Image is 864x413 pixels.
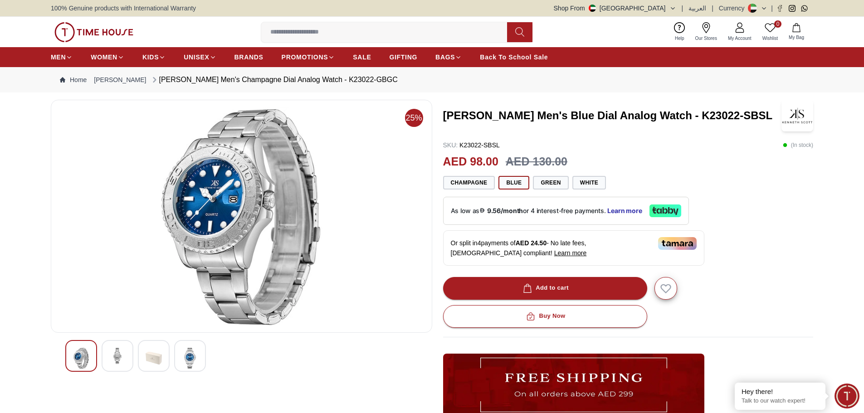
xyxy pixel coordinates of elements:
span: 25% [405,109,423,127]
button: العربية [688,4,706,13]
button: My Bag [783,21,810,43]
img: Kenneth Scott Men's Champagne Dial Analog Watch - K23022-GBGC [109,348,126,364]
a: WOMEN [91,49,124,65]
div: Currency [719,4,748,13]
img: Kenneth Scott Men's Champagne Dial Analog Watch - K23022-GBGC [59,107,425,325]
div: Add to cart [521,283,569,293]
span: PROMOTIONS [282,53,328,62]
img: Tamara [658,237,697,250]
button: White [572,176,606,189]
a: Our Stores [690,20,722,44]
a: Help [669,20,690,44]
div: [PERSON_NAME] Men's Champagne Dial Analog Watch - K23022-GBGC [150,74,398,85]
span: | [771,4,773,13]
span: AED 24.50 [516,239,547,247]
h3: AED 130.00 [506,153,567,170]
a: KIDS [142,49,166,65]
a: PROMOTIONS [282,49,335,65]
div: Hey there! [742,387,819,396]
img: Kenneth Scott Men's Blue Dial Analog Watch - K23022-SBSL [781,100,813,131]
a: Back To School Sale [480,49,548,65]
span: My Account [724,35,755,42]
span: Back To School Sale [480,53,548,62]
div: Buy Now [524,311,565,321]
span: SKU : [443,141,458,149]
img: ... [54,22,133,42]
button: Blue [498,176,529,189]
a: UNISEX [184,49,216,65]
span: My Bag [785,34,808,41]
span: 0 [774,20,781,28]
span: MEN [51,53,66,62]
a: Home [60,75,87,84]
h2: AED 98.00 [443,153,498,170]
span: Help [671,35,688,42]
span: | [712,4,713,13]
a: 0Wishlist [757,20,783,44]
a: [PERSON_NAME] [94,75,146,84]
img: United Arab Emirates [589,5,596,12]
p: Talk to our watch expert! [742,397,819,405]
a: Whatsapp [801,5,808,12]
img: Kenneth Scott Men's Champagne Dial Analog Watch - K23022-GBGC [73,348,89,369]
a: BRANDS [234,49,264,65]
button: Green [533,176,568,189]
img: Kenneth Scott Men's Champagne Dial Analog Watch - K23022-GBGC [182,348,198,369]
img: Kenneth Scott Men's Champagne Dial Analog Watch - K23022-GBGC [146,348,162,369]
span: Wishlist [759,35,781,42]
span: | [682,4,683,13]
a: Facebook [776,5,783,12]
span: 100% Genuine products with International Warranty [51,4,196,13]
p: ( In stock ) [783,141,813,150]
span: GIFTING [389,53,417,62]
button: Champagne [443,176,495,189]
a: SALE [353,49,371,65]
h3: [PERSON_NAME] Men's Blue Dial Analog Watch - K23022-SBSL [443,108,782,123]
span: BRANDS [234,53,264,62]
a: BAGS [435,49,462,65]
div: Chat Widget [835,384,859,408]
span: KIDS [142,53,159,62]
nav: Breadcrumb [51,67,813,92]
button: Shop From[GEOGRAPHIC_DATA] [554,4,676,13]
span: WOMEN [91,53,117,62]
span: Our Stores [692,35,721,42]
a: MEN [51,49,73,65]
span: Learn more [554,249,587,257]
a: GIFTING [389,49,417,65]
button: Buy Now [443,305,647,328]
p: K23022-SBSL [443,141,500,150]
div: Or split in 4 payments of - No late fees, [DEMOGRAPHIC_DATA] compliant! [443,230,704,266]
span: BAGS [435,53,455,62]
a: Instagram [789,5,796,12]
span: UNISEX [184,53,209,62]
span: SALE [353,53,371,62]
button: Add to cart [443,277,647,300]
